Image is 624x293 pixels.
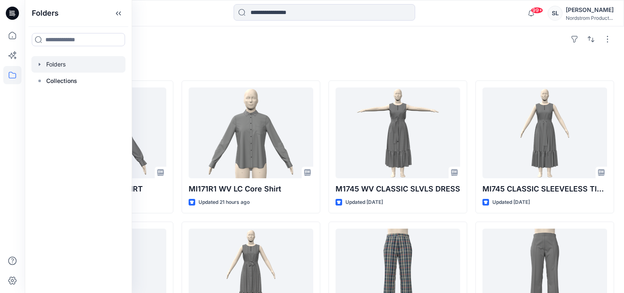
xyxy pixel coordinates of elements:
[566,5,614,15] div: [PERSON_NAME]
[566,15,614,21] div: Nordstrom Product...
[482,87,607,178] a: MI745 CLASSIC SLEEVELESS TIER DRESS
[189,87,313,178] a: MI171R1 WV LC Core Shirt
[345,198,383,207] p: Updated [DATE]
[199,198,250,207] p: Updated 21 hours ago
[548,6,563,21] div: SL
[35,62,614,72] h4: Styles
[189,183,313,195] p: MI171R1 WV LC Core Shirt
[336,87,460,178] a: M1745 WV CLASSIC SLVLS DRESS
[46,76,77,86] p: Collections
[531,7,543,14] span: 99+
[336,183,460,195] p: M1745 WV CLASSIC SLVLS DRESS
[482,183,607,195] p: MI745 CLASSIC SLEEVELESS TIER DRESS
[492,198,530,207] p: Updated [DATE]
